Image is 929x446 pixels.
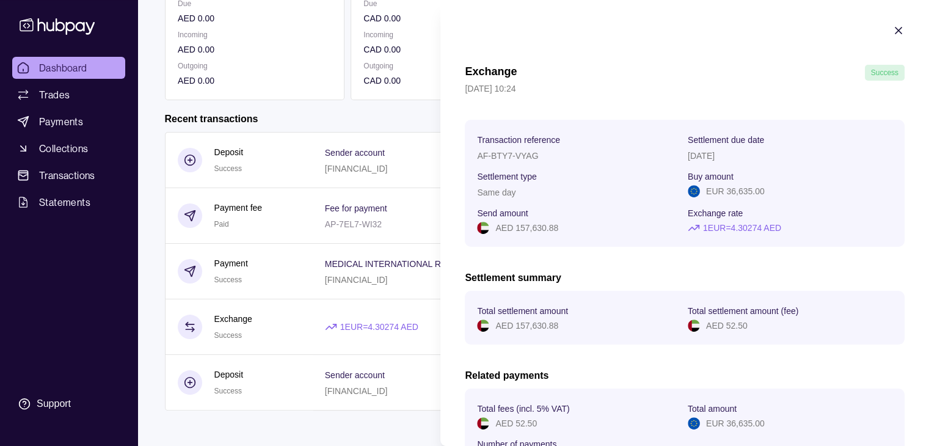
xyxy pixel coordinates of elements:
p: 1 EUR = 4.30274 AED [703,221,781,235]
h1: Exchange [465,65,517,81]
p: AED 52.50 [706,319,748,332]
img: eu [688,185,700,197]
p: Send amount [477,208,528,218]
p: Same day [477,188,516,197]
p: Exchange rate [688,208,743,218]
p: AF-BTY7-VYAG [477,151,538,161]
p: Settlement due date [688,135,764,145]
img: ae [688,320,700,332]
h2: Settlement summary [465,271,905,285]
p: AED 157,630.88 [495,221,558,235]
p: EUR 36,635.00 [706,185,765,198]
img: ae [477,320,489,332]
p: AED 52.50 [495,417,537,430]
p: Total settlement amount [477,306,568,316]
img: eu [688,417,700,430]
p: Total settlement amount (fee) [688,306,798,316]
p: Settlement type [477,172,536,181]
p: Buy amount [688,172,734,181]
p: Total amount [688,404,737,414]
h2: Related payments [465,369,905,382]
img: ae [477,222,489,234]
span: Success [871,68,898,77]
p: [DATE] [688,151,715,161]
img: ae [477,417,489,430]
p: AED 157,630.88 [495,319,558,332]
p: Transaction reference [477,135,560,145]
p: Total fees (incl. 5% VAT) [477,404,569,414]
p: [DATE] 10:24 [465,82,905,95]
p: EUR 36,635.00 [706,417,765,430]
